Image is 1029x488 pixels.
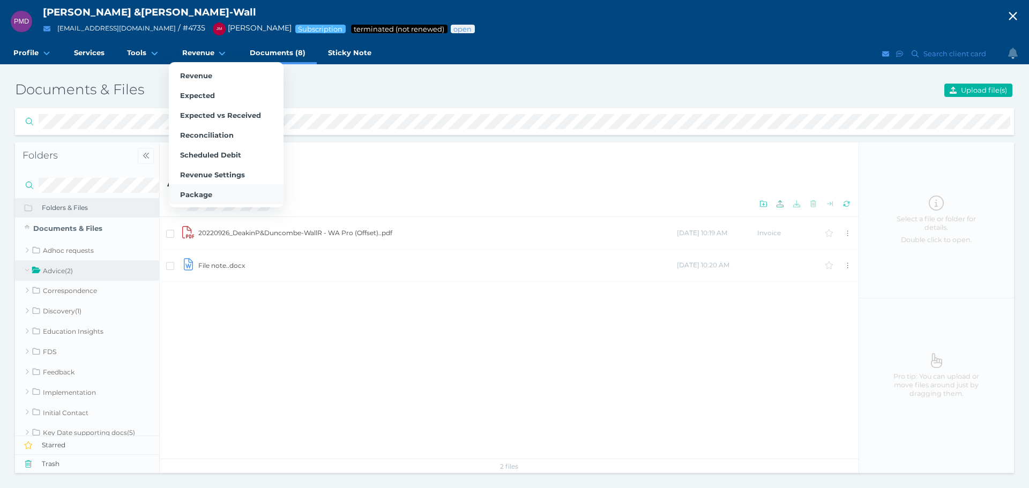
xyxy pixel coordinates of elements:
span: Search client card [921,49,991,58]
span: [PERSON_NAME] [43,6,131,18]
button: SMS [894,47,905,61]
button: Delete selected files or folders [807,197,820,211]
span: [DATE] 10:20 AM [677,261,729,269]
span: Select a file or folder for details. [882,215,990,232]
td: File note..docx [198,249,676,281]
button: Upload one or more files [773,197,787,211]
span: Documents (8) [250,48,305,57]
h3: Documents & Files [15,81,681,99]
span: Service package status: Not renewed [353,25,445,33]
span: Upload file(s) [959,86,1012,94]
span: Sticky Note [328,48,371,57]
td: 20220926_DeakinP&Duncombe-WallR - WA Pro (Offset)..pdf [198,217,676,249]
button: Search client card [907,47,991,61]
span: Revenue Settings [180,170,245,179]
span: Double click to open. [882,236,990,244]
span: & [PERSON_NAME]-Wall [134,6,256,18]
span: Scheduled Debit [180,151,241,159]
td: Invoice [757,217,821,249]
span: Trash [42,460,160,468]
span: PMD [14,18,29,25]
a: Advice(2) [15,260,159,281]
span: / # 4735 [178,23,205,33]
span: [PERSON_NAME] [207,23,292,33]
button: Trash [15,454,160,473]
button: Upload file(s) [944,84,1012,97]
button: Create folder [757,197,770,211]
span: Tools [127,48,146,57]
span: Expected [180,91,215,100]
span: 2 files [500,462,518,470]
a: Revenue [169,65,284,85]
button: Move [823,197,837,211]
span: Subscription [297,25,344,33]
span: JM [217,26,222,31]
span: Pro tip: You can upload or move files around just by dragging them. [882,372,990,399]
span: Advice status: Review not yet booked in [453,25,473,33]
span: Package [180,190,212,199]
a: Correspondence [15,281,159,301]
a: Discovery(1) [15,301,159,321]
span: Folders & Files [42,204,160,212]
a: Adhoc requests [15,240,159,260]
a: Revenue Settings [169,164,284,184]
a: Feedback [15,362,159,382]
a: FDS [15,341,159,362]
span: Expected vs Received [180,111,261,119]
a: Implementation [15,382,159,402]
button: Go to parent folder [167,152,181,165]
h4: Folders [23,149,132,162]
a: [EMAIL_ADDRESS][DOMAIN_NAME] [57,24,176,32]
span: Starred [42,441,160,449]
a: Reconciliation [169,125,284,145]
div: Pauline Mary Deakin [11,11,32,32]
a: Documents & Files [15,217,159,240]
a: Expected [169,85,284,105]
a: Documents (8) [238,43,317,64]
a: Education Insights [15,321,159,341]
div: Jonathon Martino [213,22,226,35]
a: Initial Contact [15,402,159,423]
button: Email [40,22,54,35]
a: Key Date supporting docs(5) [15,423,159,443]
span: Revenue [182,48,214,57]
button: Reload the list of files from server [840,197,853,211]
a: Package [169,184,284,204]
button: Folders & Files [15,198,160,217]
span: Services [74,48,105,57]
a: Scheduled Debit [169,145,284,164]
span: Reconciliation [180,131,234,139]
span: [DATE] 10:19 AM [677,229,727,237]
a: Revenue [171,43,238,64]
span: Revenue [180,71,212,80]
a: Services [63,43,116,64]
button: Starred [15,436,160,454]
span: Profile [13,48,39,57]
button: Download selected files [790,197,803,211]
button: Email [881,47,891,61]
a: Profile [2,43,63,64]
a: Expected vs Received [169,105,284,125]
h2: Advice [167,170,855,191]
